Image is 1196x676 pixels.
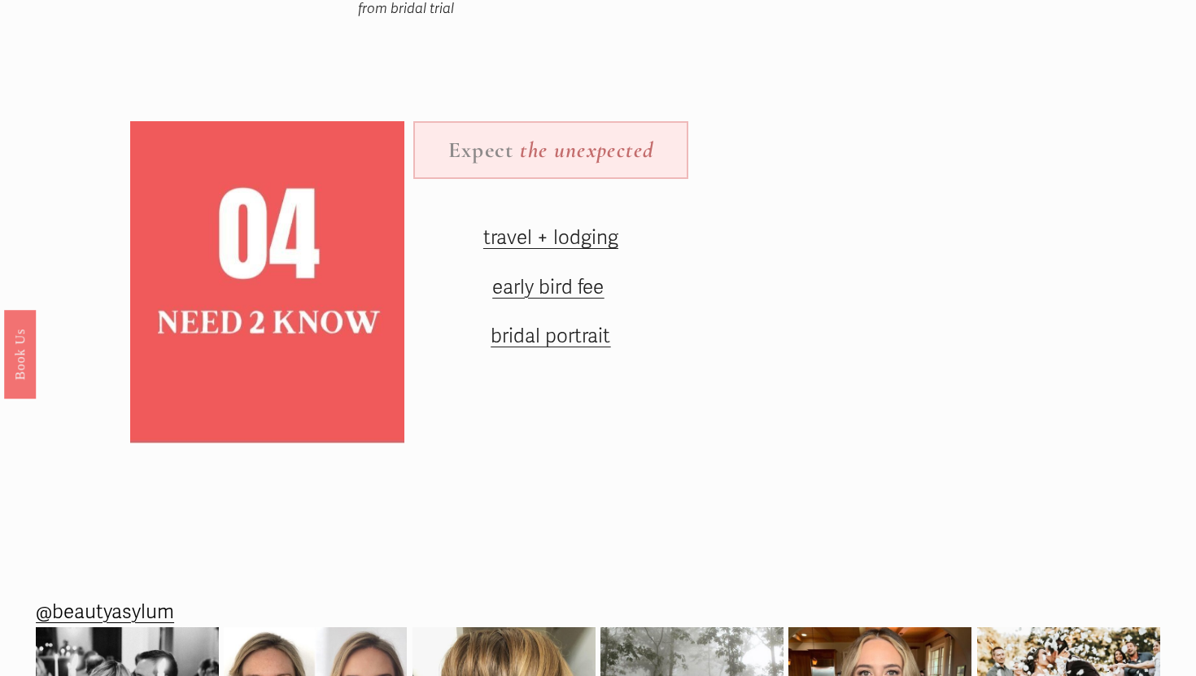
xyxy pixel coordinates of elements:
a: travel + lodging [483,226,618,250]
a: Book Us [4,309,36,398]
a: @beautyasylum [36,595,174,630]
a: early bird fee [492,276,604,299]
a: bridal portrait [491,325,610,348]
em: the unexpected [520,137,653,164]
strong: Expect [448,137,514,164]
